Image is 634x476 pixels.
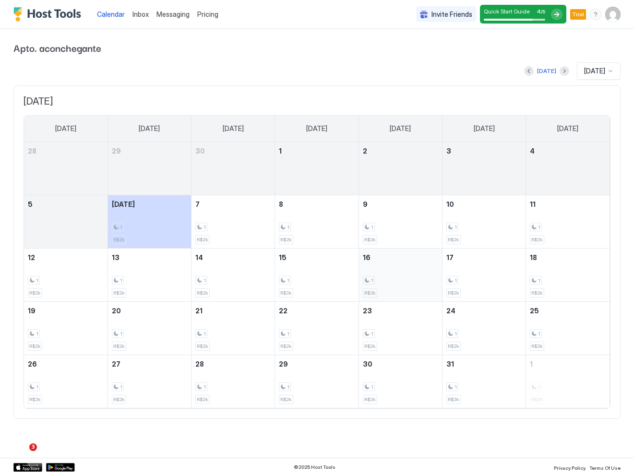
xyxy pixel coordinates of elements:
[359,195,442,248] td: October 9, 2025
[29,443,37,451] span: 3
[530,360,533,368] span: 1
[195,253,203,262] span: 14
[363,253,371,262] span: 16
[24,142,108,160] a: September 28, 2025
[363,307,372,315] span: 23
[526,195,610,213] a: October 11, 2025
[554,462,586,472] a: Privacy Policy
[572,10,584,19] span: Trial
[446,360,454,368] span: 31
[287,331,289,337] span: 1
[223,124,244,133] span: [DATE]
[359,302,442,320] a: October 23, 2025
[108,249,191,266] a: October 13, 2025
[191,249,275,266] a: October 14, 2025
[279,307,287,315] span: 22
[364,237,376,243] span: R$2k
[28,147,36,155] span: 28
[359,249,442,266] a: October 16, 2025
[390,124,411,133] span: [DATE]
[112,253,120,262] span: 13
[371,331,373,337] span: 1
[191,142,275,160] a: September 30, 2025
[275,142,359,195] td: October 1, 2025
[530,147,535,155] span: 4
[120,331,122,337] span: 1
[364,343,376,349] span: R$2k
[108,355,191,408] td: October 27, 2025
[455,224,457,230] span: 1
[363,147,367,155] span: 2
[560,66,569,76] button: Next month
[464,116,504,142] a: Friday
[306,124,327,133] span: [DATE]
[191,195,275,248] td: October 7, 2025
[584,67,605,75] span: [DATE]
[191,248,275,301] td: October 14, 2025
[531,237,543,243] span: R$2k
[10,443,33,466] iframe: Intercom live chat
[279,147,282,155] span: 1
[129,116,169,142] a: Monday
[213,116,253,142] a: Tuesday
[113,237,125,243] span: R$2k
[280,237,292,243] span: R$2k
[442,195,526,248] td: October 10, 2025
[108,195,191,248] td: October 6, 2025
[279,360,288,368] span: 29
[197,396,208,403] span: R$2k
[24,248,108,301] td: October 12, 2025
[363,360,372,368] span: 30
[530,200,536,208] span: 11
[363,200,368,208] span: 9
[275,355,358,373] a: October 29, 2025
[364,396,376,403] span: R$2k
[113,290,125,296] span: R$2k
[13,463,42,472] a: App Store
[139,124,160,133] span: [DATE]
[526,301,610,355] td: October 25, 2025
[443,249,526,266] a: October 17, 2025
[36,277,38,284] span: 1
[195,147,205,155] span: 30
[24,142,108,195] td: September 28, 2025
[197,10,218,19] span: Pricing
[191,195,275,213] a: October 7, 2025
[46,116,86,142] a: Sunday
[448,290,459,296] span: R$2k
[537,67,556,75] div: [DATE]
[526,355,610,373] a: November 1, 2025
[46,463,75,472] div: Google Play Store
[197,343,208,349] span: R$2k
[13,40,621,55] span: Apto. aconchegante
[526,248,610,301] td: October 18, 2025
[275,355,359,408] td: October 29, 2025
[191,301,275,355] td: October 21, 2025
[442,355,526,408] td: October 31, 2025
[120,277,122,284] span: 1
[197,290,208,296] span: R$2k
[605,7,621,22] div: User profile
[195,200,200,208] span: 7
[548,116,588,142] a: Saturday
[442,301,526,355] td: October 24, 2025
[359,195,442,213] a: October 9, 2025
[442,142,526,195] td: October 3, 2025
[24,355,108,373] a: October 26, 2025
[446,200,454,208] span: 10
[531,290,543,296] span: R$2k
[538,331,540,337] span: 1
[297,116,337,142] a: Wednesday
[455,277,457,284] span: 1
[538,277,540,284] span: 1
[275,248,359,301] td: October 15, 2025
[191,355,275,408] td: October 28, 2025
[275,195,358,213] a: October 8, 2025
[120,224,122,230] span: 1
[484,8,530,15] span: Quick Start Guide
[359,142,442,195] td: October 2, 2025
[431,10,472,19] span: Invite Friends
[279,253,287,262] span: 15
[526,249,610,266] a: October 18, 2025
